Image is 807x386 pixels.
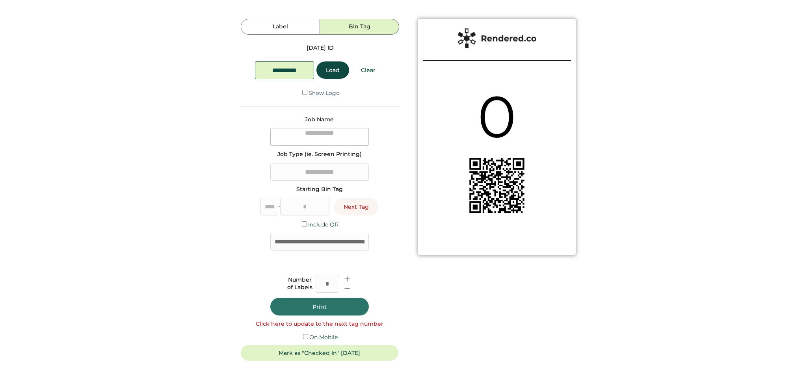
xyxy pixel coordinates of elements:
[457,28,536,48] img: Rendered%20Label%20Logo%402x.png
[305,116,334,124] div: Job Name
[278,203,280,211] div: -
[316,61,349,79] button: Load
[334,198,379,215] button: Next Tag
[277,150,362,158] div: Job Type (ie. Screen Printing)
[296,186,343,193] div: Starting Bin Tag
[241,345,398,361] button: Mark as "Checked In" [DATE]
[320,19,399,35] button: Bin Tag
[256,320,383,328] div: Click here to update to the next tag number
[308,221,338,228] label: Include QR
[287,276,312,291] div: Number of Labels
[309,89,340,96] label: Show Logo
[351,61,385,79] button: Clear
[307,44,334,52] div: [DATE] ID
[309,334,338,341] label: On Mobile
[474,76,520,158] div: 0
[270,298,369,315] button: Print
[241,19,320,35] button: Label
